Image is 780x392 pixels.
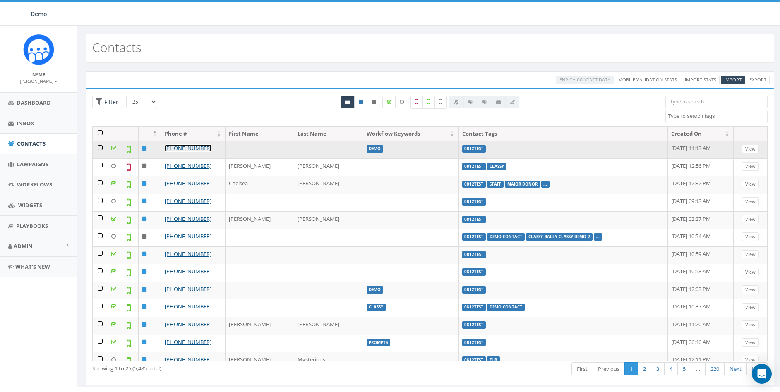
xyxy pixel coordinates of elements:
[724,362,747,376] a: Next
[638,362,651,376] a: 2
[14,242,33,250] span: Admin
[367,145,384,153] label: Demo
[724,76,742,83] span: CSV files only
[165,250,211,258] a: [PHONE_NUMBER]
[487,304,525,311] label: DEMO CONTACT
[92,361,367,373] div: Showing 1 to 25 (5,485 total)
[410,96,423,109] label: Not a Mobile
[165,179,211,187] a: [PHONE_NUMBER]
[526,233,593,241] label: classy_Rally Classy Demo 2
[668,246,734,264] td: [DATE] 10:59 AM
[226,211,294,229] td: [PERSON_NAME]
[668,158,734,176] td: [DATE] 12:56 PM
[31,10,47,18] span: Demo
[294,352,363,370] td: Mysterious
[682,76,720,84] a: Import Stats
[624,362,638,376] a: 1
[462,321,486,329] label: 0812test
[668,335,734,352] td: [DATE] 06:46 AM
[677,362,691,376] a: 5
[422,96,435,109] label: Validated
[92,41,142,54] h2: Contacts
[17,120,34,127] span: Inbox
[462,163,486,170] label: 0812test
[543,181,547,186] a: ...
[668,229,734,246] td: [DATE] 10:54 AM
[165,197,211,205] a: [PHONE_NUMBER]
[17,99,51,106] span: Dashboard
[17,181,52,188] span: Workflows
[17,160,48,168] span: Campaigns
[752,364,772,384] div: Open Intercom Messenger
[18,201,42,209] span: Widgets
[341,96,355,108] a: All contacts
[354,96,367,108] a: Active
[294,176,363,194] td: [PERSON_NAME]
[742,197,759,206] a: View
[165,320,211,328] a: [PHONE_NUMBER]
[487,356,500,364] label: FUB
[742,180,759,189] a: View
[102,98,118,106] span: Filter
[20,78,58,84] small: [PERSON_NAME]
[462,304,486,311] label: 0812test
[742,145,759,153] a: View
[596,234,600,239] a: ...
[668,141,734,158] td: [DATE] 11:13 AM
[226,127,294,141] th: First Name
[382,96,396,108] label: Data Enriched
[742,320,759,329] a: View
[20,77,58,84] a: [PERSON_NAME]
[487,233,525,241] label: DEMO CONTACT
[691,362,706,376] a: …
[668,282,734,299] td: [DATE] 12:03 PM
[615,76,680,84] a: Mobile Validation Stats
[367,304,386,311] label: CLASSY
[571,362,593,376] a: First
[487,163,506,170] label: classy
[226,317,294,335] td: [PERSON_NAME]
[462,145,486,153] label: 0812test
[165,356,211,363] a: [PHONE_NUMBER]
[165,338,211,346] a: [PHONE_NUMBER]
[746,362,768,376] a: Last
[462,198,486,206] label: 0812test
[165,268,211,275] a: [PHONE_NUMBER]
[367,96,380,108] a: Opted Out
[462,286,486,294] label: 0812test
[434,96,447,109] label: Not Validated
[742,285,759,294] a: View
[294,317,363,335] td: [PERSON_NAME]
[668,194,734,211] td: [DATE] 09:13 AM
[462,356,486,364] label: 0812test
[593,362,625,376] a: Previous
[651,362,665,376] a: 3
[668,299,734,317] td: [DATE] 10:37 AM
[742,215,759,224] a: View
[372,100,376,105] i: This phone number is unsubscribed and has opted-out of all texts.
[294,211,363,229] td: [PERSON_NAME]
[367,339,391,347] label: Prompts
[92,96,122,108] span: Advance Filter
[742,232,759,241] a: View
[668,211,734,229] td: [DATE] 03:37 PM
[487,181,504,188] label: Staff
[462,233,486,241] label: 0812test
[294,158,363,176] td: [PERSON_NAME]
[721,76,745,84] a: Import
[668,352,734,370] td: [DATE] 12:11 PM
[668,112,767,120] textarea: Search
[668,264,734,282] td: [DATE] 10:58 AM
[742,356,759,364] a: View
[705,362,725,376] a: 220
[742,162,759,171] a: View
[226,158,294,176] td: [PERSON_NAME]
[742,268,759,277] a: View
[165,162,211,170] a: [PHONE_NUMBER]
[668,127,734,141] th: Created On: activate to sort column ascending
[15,263,50,270] span: What's New
[165,215,211,222] a: [PHONE_NUMBER]
[742,338,759,347] a: View
[462,251,486,258] label: 0812test
[165,285,211,293] a: [PHONE_NUMBER]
